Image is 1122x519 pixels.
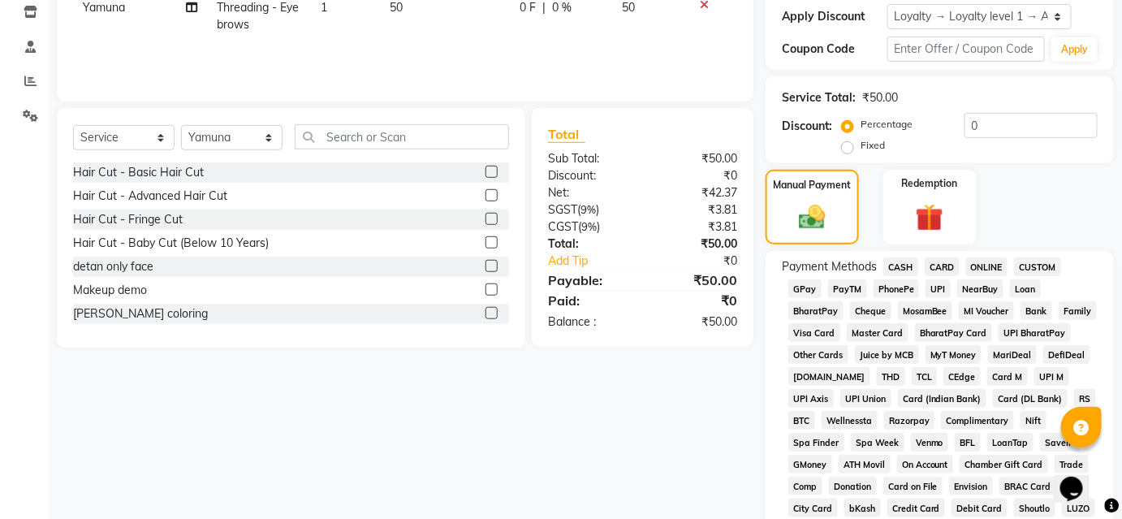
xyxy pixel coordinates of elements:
[840,389,891,408] span: UPI Union
[988,345,1037,364] span: MariDeal
[915,323,993,342] span: BharatPay Card
[1021,411,1046,430] span: Nift
[642,184,749,201] div: ₹42.37
[1059,301,1097,320] span: Family
[925,257,960,276] span: CARD
[536,167,643,184] div: Discount:
[1034,367,1069,386] span: UPI M
[73,258,153,275] div: detan only face
[1054,454,1106,503] iframe: chat widget
[788,323,840,342] span: Visa Card
[822,411,878,430] span: Wellnessta
[898,301,953,320] span: MosamBee
[536,314,643,331] div: Balance :
[782,41,887,58] div: Coupon Code
[788,301,844,320] span: BharatPay
[877,367,905,386] span: THD
[642,167,749,184] div: ₹0
[73,211,183,228] div: Hair Cut - Fringe Cut
[1014,499,1055,517] span: Shoutlo
[851,433,904,452] span: Spa Week
[828,279,867,298] span: PayTM
[960,455,1048,474] span: Chamber Gift Card
[850,301,891,320] span: Cheque
[788,411,815,430] span: BTC
[773,178,851,192] label: Manual Payment
[898,389,987,408] span: Card (Indian Bank)
[926,345,982,364] span: MyT Money
[1040,433,1081,452] span: SaveIN
[642,236,749,253] div: ₹50.00
[1074,389,1096,408] span: RS
[642,270,749,290] div: ₹50.00
[887,37,1046,62] input: Enter Offer / Coupon Code
[839,455,891,474] span: ATH Movil
[926,279,951,298] span: UPI
[884,411,935,430] span: Razorpay
[788,367,870,386] span: [DOMAIN_NAME]
[1062,499,1095,517] span: LUZO
[887,499,946,517] span: Credit Card
[788,389,834,408] span: UPI Axis
[883,477,943,495] span: Card on File
[782,89,856,106] div: Service Total:
[581,220,597,233] span: 9%
[1010,279,1041,298] span: Loan
[536,218,643,236] div: ( )
[941,411,1014,430] span: Complimentary
[883,257,918,276] span: CASH
[907,201,952,236] img: _gift.svg
[957,279,1003,298] span: NearBuy
[73,282,147,299] div: Makeup demo
[1051,37,1098,62] button: Apply
[536,270,643,290] div: Payable:
[1043,345,1090,364] span: DefiDeal
[788,477,822,495] span: Comp
[952,499,1008,517] span: Debit Card
[912,367,938,386] span: TCL
[548,202,577,217] span: SGST
[791,202,834,233] img: _cash.svg
[548,126,585,143] span: Total
[536,253,660,270] a: Add Tip
[788,279,822,298] span: GPay
[861,117,913,132] label: Percentage
[955,433,981,452] span: BFL
[855,345,919,364] span: Juice by MCB
[874,279,920,298] span: PhonePe
[959,301,1014,320] span: MI Voucher
[949,477,993,495] span: Envision
[943,367,981,386] span: CEdge
[536,236,643,253] div: Total:
[73,305,208,322] div: [PERSON_NAME] coloring
[788,433,844,452] span: Spa Finder
[1021,301,1052,320] span: Bank
[660,253,749,270] div: ₹0
[295,124,509,149] input: Search or Scan
[911,433,949,452] span: Venmo
[862,89,898,106] div: ₹50.00
[642,291,749,310] div: ₹0
[902,176,958,191] label: Redemption
[782,118,832,135] div: Discount:
[536,150,643,167] div: Sub Total:
[73,235,269,252] div: Hair Cut - Baby Cut (Below 10 Years)
[1014,257,1061,276] span: CUSTOM
[999,323,1071,342] span: UPI BharatPay
[536,184,643,201] div: Net:
[966,257,1008,276] span: ONLINE
[987,367,1028,386] span: Card M
[536,201,643,218] div: ( )
[536,291,643,310] div: Paid:
[580,203,596,216] span: 9%
[788,499,838,517] span: City Card
[788,455,832,474] span: GMoney
[642,314,749,331] div: ₹50.00
[999,477,1056,495] span: BRAC Card
[73,164,204,181] div: Hair Cut - Basic Hair Cut
[548,219,578,234] span: CGST
[73,188,227,205] div: Hair Cut - Advanced Hair Cut
[987,433,1034,452] span: LoanTap
[829,477,877,495] span: Donation
[642,150,749,167] div: ₹50.00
